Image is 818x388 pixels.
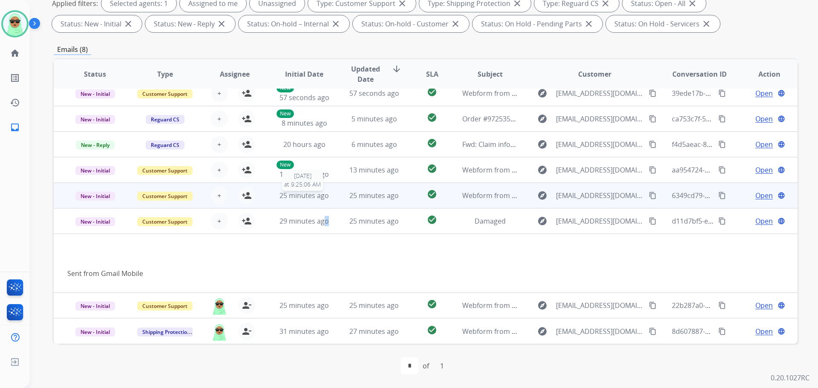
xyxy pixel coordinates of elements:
span: 31 minutes ago [279,327,329,336]
button: + [211,110,228,127]
mat-icon: explore [537,216,547,226]
mat-icon: check_circle [427,299,437,309]
span: Open [755,165,773,175]
mat-icon: content_copy [718,89,726,97]
span: 25 minutes ago [279,301,329,310]
span: Open [755,190,773,201]
mat-icon: content_copy [649,115,657,123]
mat-icon: check_circle [427,215,437,225]
mat-icon: content_copy [718,141,726,148]
mat-icon: check_circle [427,189,437,199]
span: 5 minutes ago [351,114,397,124]
mat-icon: explore [537,300,547,310]
span: New - Reply [76,141,115,149]
img: agent-avatar [211,323,228,341]
span: [EMAIL_ADDRESS][DOMAIN_NAME] [556,326,644,336]
span: Assignee [220,69,250,79]
div: Status: New - Initial [52,15,142,32]
span: + [217,216,221,226]
span: New - Initial [75,192,115,201]
span: Initial Date [285,69,323,79]
span: ca753c7f-57ca-44d9-a3e3-10977b3d5c18 [672,114,801,124]
span: Webform from [EMAIL_ADDRESS][DOMAIN_NAME] on [DATE] [462,165,655,175]
span: New - Initial [75,115,115,124]
span: Status [84,69,106,79]
span: 8d607887-e276-4def-8c5e-2441be9c789d [672,327,802,336]
mat-icon: person_remove [242,326,252,336]
span: Updated Date [346,64,385,84]
span: + [217,88,221,98]
span: New - Initial [75,328,115,336]
mat-icon: list_alt [10,73,20,83]
span: [EMAIL_ADDRESS][DOMAIN_NAME] [556,165,644,175]
p: 0.20.1027RC [771,373,809,383]
div: 1 [433,357,451,374]
span: [EMAIL_ADDRESS][DOMAIN_NAME] [556,190,644,201]
mat-icon: check_circle [427,87,437,97]
span: 25 minutes ago [349,216,399,226]
div: Sent from Gmail Mobile [67,268,645,279]
mat-icon: language [778,217,785,225]
span: f4d5aeac-8de2-4ef7-b1ed-4685a8bd5b5c [672,140,802,149]
mat-icon: close [701,19,711,29]
mat-icon: check_circle [427,325,437,335]
mat-icon: person_add [242,190,252,201]
div: Status: New - Reply [145,15,235,32]
mat-icon: explore [537,88,547,98]
mat-icon: close [584,19,594,29]
span: d11d7bf5-edc4-4ca4-922d-f3d578b4a93d [672,216,802,226]
mat-icon: person_add [242,139,252,149]
span: 25 minutes ago [349,191,399,200]
mat-icon: content_copy [649,217,657,225]
mat-icon: explore [537,326,547,336]
span: 13 minutes ago [279,170,329,179]
span: Webform from [EMAIL_ADDRESS][DOMAIN_NAME] on [DATE] [462,89,655,98]
mat-icon: history [10,98,20,108]
span: 13 minutes ago [349,165,399,175]
th: Action [728,59,798,89]
span: Open [755,139,773,149]
mat-icon: check_circle [427,138,437,148]
span: Webform from [EMAIL_ADDRESS][DOMAIN_NAME] on [DATE] [462,327,655,336]
p: New [277,109,294,118]
span: 25 minutes ago [349,301,399,310]
span: Customer Support [137,166,193,175]
span: Subject [478,69,503,79]
span: Damaged [475,216,506,226]
span: 29 minutes ago [279,216,329,226]
mat-icon: content_copy [649,302,657,309]
mat-icon: language [778,328,785,335]
mat-icon: close [216,19,227,29]
span: [EMAIL_ADDRESS][DOMAIN_NAME] [556,216,644,226]
span: 8 minutes ago [282,118,327,128]
span: [EMAIL_ADDRESS][DOMAIN_NAME] [556,114,644,124]
mat-icon: language [778,302,785,309]
span: Webform from [EMAIL_ADDRESS][DOMAIN_NAME] on [DATE] [462,191,655,200]
span: + [217,165,221,175]
span: [DATE] [284,172,321,180]
span: Customer [578,69,611,79]
mat-icon: check_circle [427,112,437,123]
span: [EMAIL_ADDRESS][DOMAIN_NAME] [556,300,644,310]
mat-icon: person_add [242,165,252,175]
button: + [211,187,228,204]
mat-icon: content_copy [649,89,657,97]
span: Type [157,69,173,79]
div: Status: On Hold - Pending Parts [472,15,602,32]
span: 57 seconds ago [279,93,329,102]
span: 57 seconds ago [349,89,399,98]
span: 25 minutes ago [279,191,329,200]
span: Conversation ID [672,69,727,79]
span: at 9:25:06 AM [284,180,321,189]
mat-icon: language [778,115,785,123]
span: + [217,190,221,201]
mat-icon: content_copy [718,302,726,309]
mat-icon: language [778,166,785,174]
mat-icon: content_copy [718,328,726,335]
mat-icon: close [123,19,133,29]
mat-icon: close [331,19,341,29]
mat-icon: explore [537,165,547,175]
button: + [211,161,228,178]
mat-icon: person_remove [242,300,252,310]
span: Fwd: Claim information [462,140,536,149]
